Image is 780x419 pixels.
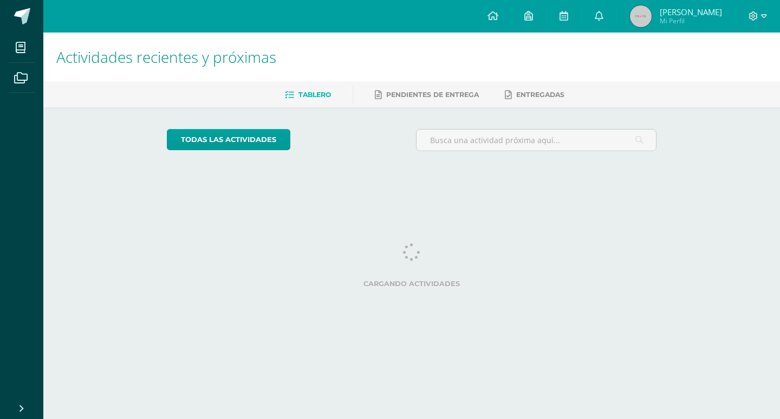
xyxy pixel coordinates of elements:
a: Pendientes de entrega [375,86,479,104]
span: Mi Perfil [660,16,722,25]
span: Pendientes de entrega [386,91,479,99]
a: todas las Actividades [167,129,290,150]
span: Actividades recientes y próximas [56,47,276,67]
span: Entregadas [516,91,564,99]
img: 9ebedb0ff532a1507b9b02654ee795af.png [630,5,652,27]
a: Entregadas [505,86,564,104]
label: Cargando actividades [167,280,657,288]
span: [PERSON_NAME] [660,7,722,17]
span: Tablero [298,91,331,99]
a: Tablero [285,86,331,104]
input: Busca una actividad próxima aquí... [417,130,656,151]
